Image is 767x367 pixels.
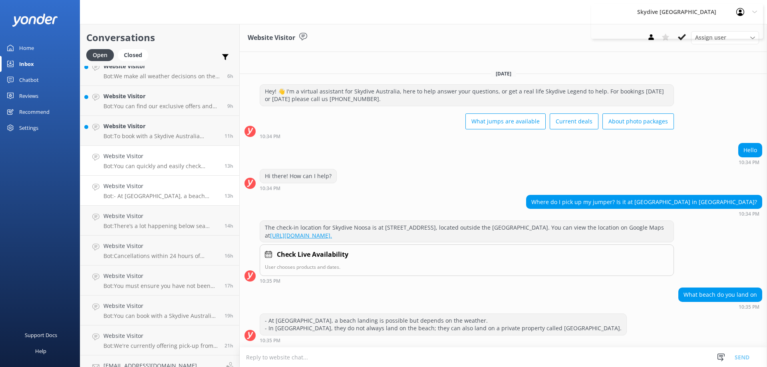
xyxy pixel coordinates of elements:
[19,72,39,88] div: Chatbot
[739,305,759,309] strong: 10:35 PM
[527,195,762,209] div: Where do I pick up my jumper? Is it at [GEOGRAPHIC_DATA] in [GEOGRAPHIC_DATA]?
[260,337,627,343] div: Sep 05 2025 10:35pm (UTC +10:00) Australia/Brisbane
[103,242,219,250] h4: Website Visitor
[260,133,674,139] div: Sep 05 2025 10:34pm (UTC +10:00) Australia/Brisbane
[103,92,221,101] h4: Website Visitor
[225,192,233,199] span: Sep 05 2025 10:35pm (UTC +10:00) Australia/Brisbane
[738,159,762,165] div: Sep 05 2025 10:34pm (UTC +10:00) Australia/Brisbane
[270,232,332,239] a: [URL][DOMAIN_NAME].
[103,152,219,161] h4: Website Visitor
[103,282,219,290] p: Bot: You must ensure you have not been [MEDICAL_DATA] 24 hours prior to skydiving due to the chan...
[739,160,759,165] strong: 10:34 PM
[19,104,50,120] div: Recommend
[86,49,114,61] div: Open
[19,56,34,72] div: Inbox
[225,133,233,139] span: Sep 06 2025 01:06am (UTC +10:00) Australia/Brisbane
[103,62,221,71] h4: Website Visitor
[260,186,280,191] strong: 10:34 PM
[602,113,674,129] button: About photo packages
[86,50,118,59] a: Open
[103,342,219,349] p: Bot: We're currently offering pick-up from the majority of our locations. Please check with our t...
[225,163,233,169] span: Sep 05 2025 10:41pm (UTC +10:00) Australia/Brisbane
[225,342,233,349] span: Sep 05 2025 02:39pm (UTC +10:00) Australia/Brisbane
[12,14,58,27] img: yonder-white-logo.png
[260,279,280,284] strong: 10:35 PM
[103,182,219,190] h4: Website Visitor
[260,314,626,335] div: - At [GEOGRAPHIC_DATA], a beach landing is possible but depends on the weather. - In [GEOGRAPHIC_...
[80,325,239,355] a: Website VisitorBot:We're currently offering pick-up from the majority of our locations. Please ch...
[550,113,598,129] button: Current deals
[80,146,239,176] a: Website VisitorBot:You can quickly and easily check availability for the Newcastle shuttle servic...
[103,312,219,319] p: Bot: You can book with a Skydive Australia voucher by calling us at [PHONE_NUMBER], and our frien...
[103,192,219,200] p: Bot: - At [GEOGRAPHIC_DATA], a beach landing is possible but depends on the weather. - In [GEOGRA...
[225,312,233,319] span: Sep 05 2025 04:50pm (UTC +10:00) Australia/Brisbane
[260,221,674,242] div: The check-in location for Skydive Noosa is at [STREET_ADDRESS], located outside the [GEOGRAPHIC_D...
[80,176,239,206] a: Website VisitorBot:- At [GEOGRAPHIC_DATA], a beach landing is possible but depends on the weather...
[260,185,337,191] div: Sep 05 2025 10:34pm (UTC +10:00) Australia/Brisbane
[19,120,38,136] div: Settings
[225,282,233,289] span: Sep 05 2025 06:46pm (UTC +10:00) Australia/Brisbane
[225,222,233,229] span: Sep 05 2025 09:59pm (UTC +10:00) Australia/Brisbane
[25,327,57,343] div: Support Docs
[491,70,516,77] span: [DATE]
[103,222,219,230] p: Bot: There’s a lot happening below sea level in this part of the world. But we’re here to invite ...
[80,86,239,116] a: Website VisitorBot:You can find our exclusive offers and current deals by visiting our specials p...
[103,272,219,280] h4: Website Visitor
[260,85,674,106] div: Hey! 👋 I'm a virtual assistant for Skydive Australia, here to help answer your questions, or get ...
[260,338,280,343] strong: 10:35 PM
[739,143,762,157] div: Hello
[19,40,34,56] div: Home
[118,50,152,59] a: Closed
[465,113,546,129] button: What jumps are available
[103,252,219,260] p: Bot: Cancellations within 24 hours of departure will incur a 100% cancellation fee, meaning payme...
[80,236,239,266] a: Website VisitorBot:Cancellations within 24 hours of departure will incur a 100% cancellation fee,...
[103,73,221,80] p: Bot: We make all weather decisions on the day of the skydive. If there are any changes or cancell...
[265,263,669,271] p: User chooses products and dates.
[80,56,239,86] a: Website VisitorBot:We make all weather decisions on the day of the skydive. If there are any chan...
[86,30,233,45] h2: Conversations
[260,169,336,183] div: Hi there! How can I help?
[227,103,233,109] span: Sep 06 2025 02:39am (UTC +10:00) Australia/Brisbane
[260,134,280,139] strong: 10:34 PM
[103,133,219,140] p: Bot: To book with a Skydive Australia voucher, you need to call us at [PHONE_NUMBER], as online b...
[103,122,219,131] h4: Website Visitor
[80,206,239,236] a: Website VisitorBot:There’s a lot happening below sea level in this part of the world. But we’re h...
[35,343,46,359] div: Help
[526,211,762,216] div: Sep 05 2025 10:34pm (UTC +10:00) Australia/Brisbane
[103,302,219,310] h4: Website Visitor
[80,296,239,325] a: Website VisitorBot:You can book with a Skydive Australia voucher by calling us at [PHONE_NUMBER],...
[679,288,762,302] div: What beach do you land on
[118,49,148,61] div: Closed
[739,212,759,216] strong: 10:34 PM
[19,88,38,104] div: Reviews
[80,116,239,146] a: Website VisitorBot:To book with a Skydive Australia voucher, you need to call us at [PHONE_NUMBER...
[80,266,239,296] a: Website VisitorBot:You must ensure you have not been [MEDICAL_DATA] 24 hours prior to skydiving d...
[225,252,233,259] span: Sep 05 2025 07:45pm (UTC +10:00) Australia/Brisbane
[103,212,219,220] h4: Website Visitor
[227,73,233,79] span: Sep 06 2025 06:06am (UTC +10:00) Australia/Brisbane
[678,304,762,309] div: Sep 05 2025 10:35pm (UTC +10:00) Australia/Brisbane
[103,103,221,110] p: Bot: You can find our exclusive offers and current deals by visiting our specials page at [URL][D...
[103,163,219,170] p: Bot: You can quickly and easily check availability for the Newcastle shuttle service online. Plea...
[277,250,348,260] h4: Check Live Availability
[260,278,674,284] div: Sep 05 2025 10:35pm (UTC +10:00) Australia/Brisbane
[103,331,219,340] h4: Website Visitor
[248,33,295,43] h3: Website Visitor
